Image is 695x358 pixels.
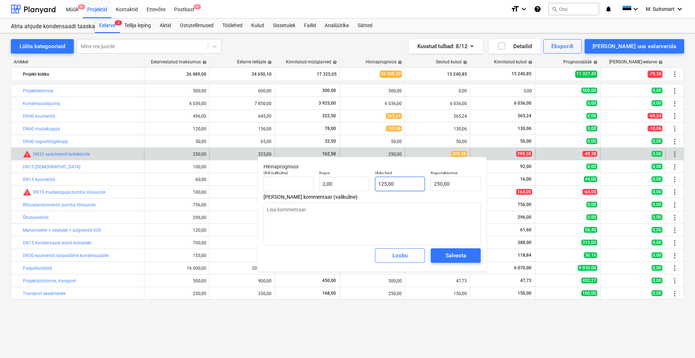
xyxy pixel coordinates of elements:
[584,227,597,233] span: 58,40
[605,5,612,13] i: notifications
[176,18,218,33] a: Ostutellimused
[319,170,369,177] p: Kogus
[527,60,532,64] span: help
[652,290,662,296] span: 0,00
[581,240,597,245] span: 312,00
[151,59,207,64] div: Eelarvestatud maksumus
[516,189,532,195] span: 164,00
[391,139,402,144] div: 50,00
[551,42,573,51] div: Ekspordi
[670,99,679,108] span: Rohkem tegevusi
[519,5,528,13] i: keyboard_arrow_down
[147,228,206,233] div: 120,00
[331,60,337,64] span: help
[23,253,109,258] a: DN50 kuulventiil soojasõlme kondensaadile
[408,278,467,283] div: 47,73
[586,202,597,207] span: 0,00
[147,177,206,182] div: 60,00
[670,87,679,95] span: Rohkem tegevusi
[519,278,532,283] span: 47,73
[652,202,662,207] span: 0,00
[258,291,271,296] div: 336,00
[264,163,481,170] p: Hinnaprognoos
[534,5,541,13] i: Abikeskus
[409,39,483,54] button: Kuvatud tulbad:8/12
[517,240,532,245] span: 388,00
[147,202,206,207] div: 756,00
[78,4,85,9] span: 9+
[147,253,206,258] div: 155,00
[586,164,597,169] span: 8,00
[652,278,662,283] span: 0,00
[581,290,597,296] span: 100,00
[586,100,597,106] span: 0,00
[324,126,337,131] span: 78,00
[324,139,337,144] span: 32,50
[95,18,120,33] div: Eelarve
[20,42,65,51] div: Lülita kategooriaid
[670,137,679,146] span: Rohkem tegevusi
[388,88,402,93] div: 500,00
[513,265,532,270] span: 6 070,00
[261,139,271,144] div: 65,00
[517,202,532,207] span: 756,00
[318,101,337,106] span: 3 925,00
[670,289,679,298] span: Rohkem tegevusi
[320,18,353,33] div: Analüütika
[575,71,597,77] span: 11 327,45
[593,42,676,51] div: [PERSON_NAME] uus eelarverida
[511,5,519,13] i: format_size
[120,18,155,33] a: Tellija leping
[517,215,532,220] span: 296,00
[581,88,597,93] span: 500,00
[258,152,271,157] div: 325,00
[353,18,377,33] a: Sätted
[147,266,206,271] div: 16 000,00
[670,251,679,260] span: Rohkem tegevusi
[247,18,269,33] a: Kulud
[586,138,597,144] span: 0,00
[646,6,675,12] span: M. Suitsmart
[321,88,337,93] span: 300,00
[670,70,679,79] span: Rohkem tegevusi
[300,18,320,33] div: Failid
[670,112,679,121] span: Rohkem tegevusi
[212,68,271,80] div: 34 650,10
[147,68,206,80] div: 26 489,00
[254,101,271,106] div: 7 850,00
[652,240,662,245] span: 0,00
[11,39,74,54] button: Lülita kategooriaid
[657,60,663,64] span: help
[23,240,92,245] a: DN15 kondensaadi eraldi komplekt
[115,20,122,25] span: 2
[386,126,402,131] span: 130,06
[380,71,402,77] span: 26 568,30
[408,126,467,131] div: 130,06
[33,152,90,157] a: DN32 sadulventiil kollektorile
[375,170,425,177] p: Ühiku hind
[652,227,662,233] span: 0,00
[321,113,337,118] span: 322,50
[517,113,532,118] span: 565,24
[670,125,679,133] span: Rohkem tegevusi
[652,138,662,144] span: 0,00
[11,59,145,64] div: Artikkel
[584,176,597,182] span: 44,00
[578,265,597,271] span: 9 930,00
[563,59,598,64] div: Prognoosijääk
[375,248,425,263] button: Loobu
[388,291,402,296] div: 250,00
[264,170,313,177] p: Ühik (valikuline)
[23,215,49,220] a: Õhutusventiil
[543,39,581,54] button: Ekspordi
[286,59,337,64] div: Kinnitatud müügiarved
[388,278,402,283] div: 500,00
[266,60,272,64] span: help
[609,59,663,64] div: [PERSON_NAME]-eelarve
[519,164,532,169] span: 92,00
[252,266,271,271] div: 20 800,00
[147,101,206,106] div: 6 036,00
[147,152,206,157] div: 250,00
